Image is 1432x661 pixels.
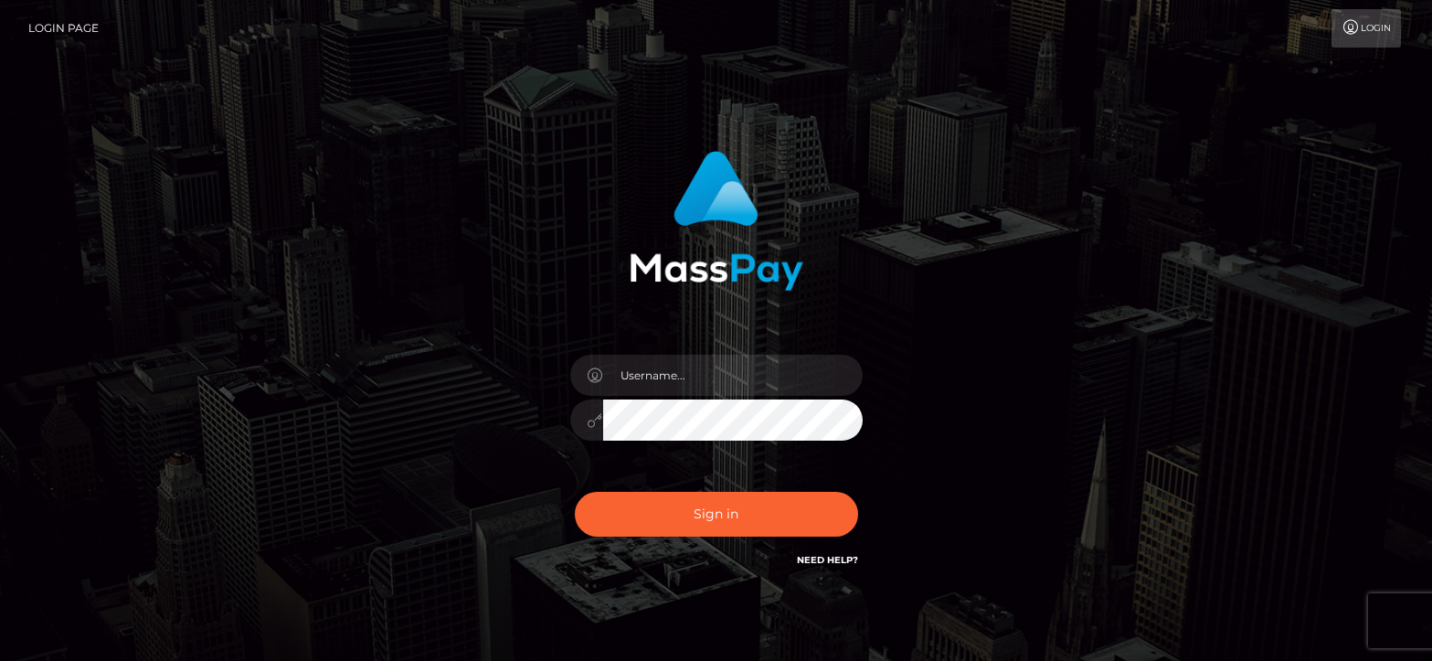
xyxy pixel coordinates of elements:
[1331,9,1401,48] a: Login
[797,554,858,566] a: Need Help?
[28,9,99,48] a: Login Page
[575,492,858,537] button: Sign in
[630,151,803,291] img: MassPay Login
[603,355,863,396] input: Username...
